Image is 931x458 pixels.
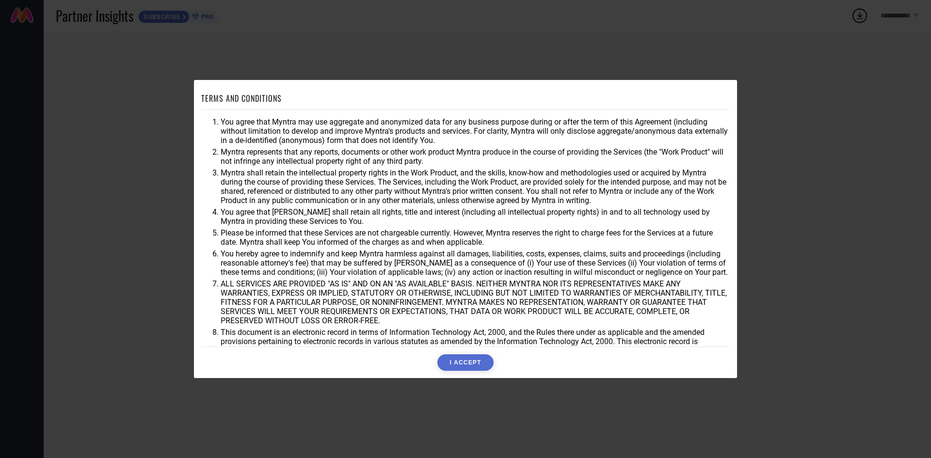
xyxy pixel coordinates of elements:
[221,328,730,355] li: This document is an electronic record in terms of Information Technology Act, 2000, and the Rules...
[201,93,282,104] h1: TERMS AND CONDITIONS
[221,249,730,277] li: You hereby agree to indemnify and keep Myntra harmless against all damages, liabilities, costs, e...
[221,207,730,226] li: You agree that [PERSON_NAME] shall retain all rights, title and interest (including all intellect...
[221,147,730,166] li: Myntra represents that any reports, documents or other work product Myntra produce in the course ...
[221,117,730,145] li: You agree that Myntra may use aggregate and anonymized data for any business purpose during or af...
[221,279,730,325] li: ALL SERVICES ARE PROVIDED "AS IS" AND ON AN "AS AVAILABLE" BASIS. NEITHER MYNTRA NOR ITS REPRESEN...
[221,228,730,247] li: Please be informed that these Services are not chargeable currently. However, Myntra reserves the...
[437,354,493,371] button: I ACCEPT
[221,168,730,205] li: Myntra shall retain the intellectual property rights in the Work Product, and the skills, know-ho...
